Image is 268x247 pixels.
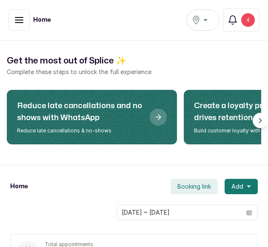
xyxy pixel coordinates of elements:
h2: Get the most out of Splice ✨ [7,54,261,68]
button: Booking link [171,179,218,194]
span: Booking link [177,182,211,191]
h1: Home [33,16,51,24]
p: Reduce late cancellations & no-shows [17,127,143,134]
div: 4 [241,13,255,27]
div: Reduce late cancellations and no shows with WhatsApp [7,90,177,144]
span: Add [231,182,243,191]
h1: Home [10,182,28,191]
button: 4 [223,9,259,32]
svg: calendar [246,210,252,215]
h2: Reduce late cancellations and no shows with WhatsApp [17,100,143,124]
p: Complete these steps to unlock the full experience [7,68,261,76]
button: Add [225,179,258,194]
input: Select date [117,205,241,220]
